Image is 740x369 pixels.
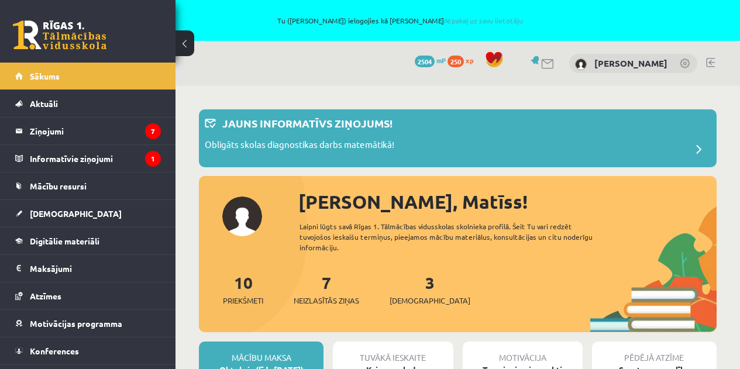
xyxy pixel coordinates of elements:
p: Obligāts skolas diagnostikas darbs matemātikā! [205,138,394,154]
span: xp [466,56,473,65]
span: 250 [448,56,464,67]
a: Aktuāli [15,90,161,117]
div: Mācību maksa [199,342,323,364]
i: 7 [145,123,161,139]
span: Mācību resursi [30,181,87,191]
div: Tuvākā ieskaite [333,342,453,364]
span: Digitālie materiāli [30,236,99,246]
a: 7Neizlasītās ziņas [294,272,359,306]
legend: Informatīvie ziņojumi [30,145,161,172]
a: Jauns informatīvs ziņojums! Obligāts skolas diagnostikas darbs matemātikā! [205,115,711,161]
span: 2504 [415,56,435,67]
legend: Maksājumi [30,255,161,282]
div: Motivācija [463,342,583,364]
a: 250 xp [448,56,479,65]
span: Motivācijas programma [30,318,122,329]
a: [PERSON_NAME] [594,57,667,69]
div: [PERSON_NAME], Matīss! [298,188,717,216]
i: 1 [145,151,161,167]
a: Ziņojumi7 [15,118,161,144]
a: Atpakaļ uz savu lietotāju [444,16,523,25]
a: Maksājumi [15,255,161,282]
span: Konferences [30,346,79,356]
a: Sākums [15,63,161,89]
span: Priekšmeti [223,295,263,306]
p: Jauns informatīvs ziņojums! [222,115,393,131]
div: Laipni lūgts savā Rīgas 1. Tālmācības vidusskolas skolnieka profilā. Šeit Tu vari redzēt tuvojošo... [300,221,610,253]
legend: Ziņojumi [30,118,161,144]
span: Sākums [30,71,60,81]
a: Informatīvie ziņojumi1 [15,145,161,172]
span: mP [436,56,446,65]
a: Atzīmes [15,282,161,309]
span: Tu ([PERSON_NAME]) ielogojies kā [PERSON_NAME] [135,17,666,24]
a: Rīgas 1. Tālmācības vidusskola [13,20,106,50]
span: Atzīmes [30,291,61,301]
span: Neizlasītās ziņas [294,295,359,306]
span: [DEMOGRAPHIC_DATA] [390,295,470,306]
a: 10Priekšmeti [223,272,263,306]
a: Digitālie materiāli [15,227,161,254]
a: [DEMOGRAPHIC_DATA] [15,200,161,227]
a: Mācību resursi [15,173,161,199]
span: Aktuāli [30,98,58,109]
a: Motivācijas programma [15,310,161,337]
img: Matīss Liepiņš [575,58,587,70]
a: 2504 mP [415,56,446,65]
a: 3[DEMOGRAPHIC_DATA] [390,272,470,306]
span: [DEMOGRAPHIC_DATA] [30,208,122,219]
a: Konferences [15,337,161,364]
div: Pēdējā atzīme [592,342,717,364]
